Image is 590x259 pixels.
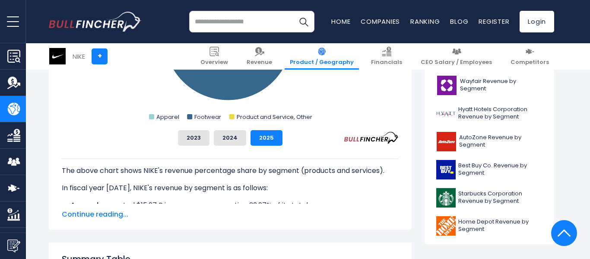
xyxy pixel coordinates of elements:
span: Best Buy Co. Revenue by Segment [458,162,542,177]
a: Home Depot Revenue by Segment [431,214,548,238]
a: Home [331,17,350,26]
span: Starbucks Corporation Revenue by Segment [458,190,542,205]
a: Wayfair Revenue by Segment [431,74,548,97]
a: Competitors [505,43,554,70]
img: AZO logo [436,132,457,151]
span: CEO Salary / Employees [421,59,492,66]
a: Ranking [410,17,440,26]
a: Blog [450,17,468,26]
button: Search [293,11,314,32]
a: Starbucks Corporation Revenue by Segment [431,186,548,210]
span: Hyatt Hotels Corporation Revenue by Segment [458,106,542,121]
a: Register [479,17,509,26]
b: Apparel [70,200,98,210]
span: Wayfair Revenue by Segment [460,78,542,93]
button: 2023 [178,130,209,146]
a: CEO Salary / Employees [416,43,497,70]
p: In fiscal year [DATE], NIKE's revenue by segment is as follows: [62,183,399,193]
span: Continue reading... [62,209,399,220]
a: Companies [361,17,400,26]
p: The above chart shows NIKE's revenue percentage share by segment (products and services). [62,166,399,176]
span: Revenue [247,59,272,66]
a: Revenue [241,43,277,70]
text: Product and Service, Other [237,113,312,121]
img: W logo [436,76,457,95]
img: H logo [436,104,456,123]
a: Overview [195,43,233,70]
span: AutoZone Revenue by Segment [459,134,542,149]
li: generated $15.27 B in revenue, representing 32.97% of its total revenue. [62,200,399,211]
a: Product / Geography [285,43,359,70]
span: Overview [200,59,228,66]
img: BBY logo [436,160,456,179]
button: 2025 [251,130,282,146]
span: Product / Geography [290,59,354,66]
img: SBUX logo [436,188,456,208]
a: Go to homepage [49,12,142,32]
button: 2024 [214,130,246,146]
img: HD logo [436,216,456,236]
text: Footwear [194,113,221,121]
span: Competitors [511,59,549,66]
text: Apparel [156,113,179,121]
img: bullfincher logo [49,12,142,32]
a: + [92,48,108,64]
img: NKE logo [49,48,66,64]
a: Login [520,11,554,32]
a: Hyatt Hotels Corporation Revenue by Segment [431,102,548,125]
a: AutoZone Revenue by Segment [431,130,548,153]
div: NIKE [73,51,85,61]
a: Financials [366,43,407,70]
a: Best Buy Co. Revenue by Segment [431,158,548,182]
span: Home Depot Revenue by Segment [458,218,542,233]
span: Financials [371,59,402,66]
